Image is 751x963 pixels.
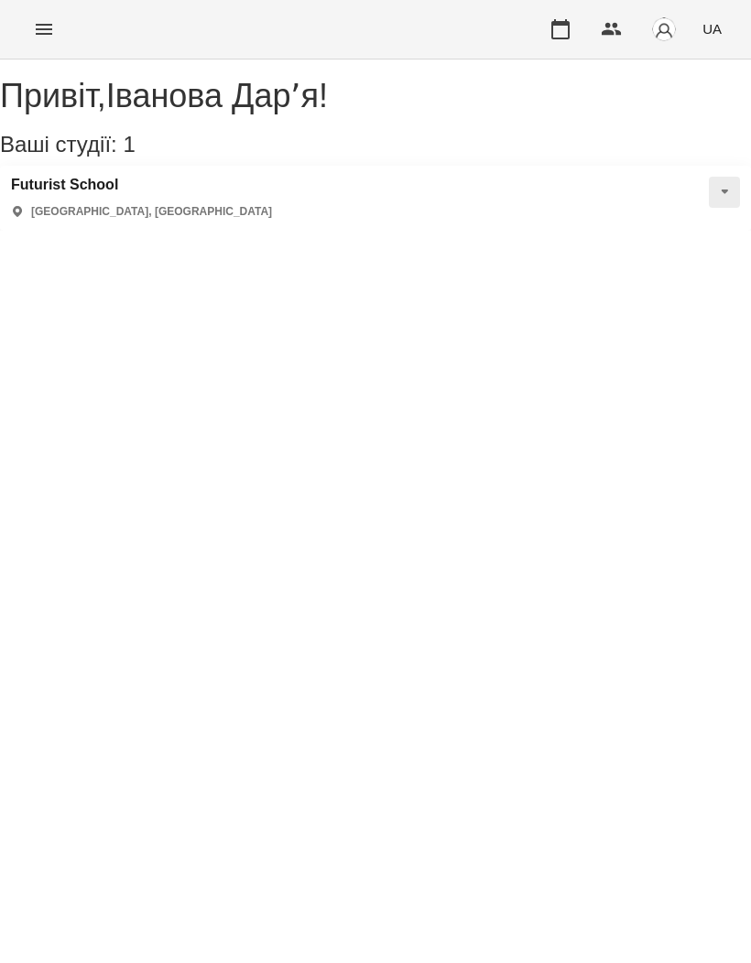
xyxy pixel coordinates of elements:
a: Futurist School [11,177,272,193]
button: UA [695,12,729,46]
span: UA [702,19,722,38]
p: [GEOGRAPHIC_DATA], [GEOGRAPHIC_DATA] [31,204,272,220]
button: Menu [22,7,66,51]
span: 1 [123,132,135,157]
img: avatar_s.png [651,16,677,42]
